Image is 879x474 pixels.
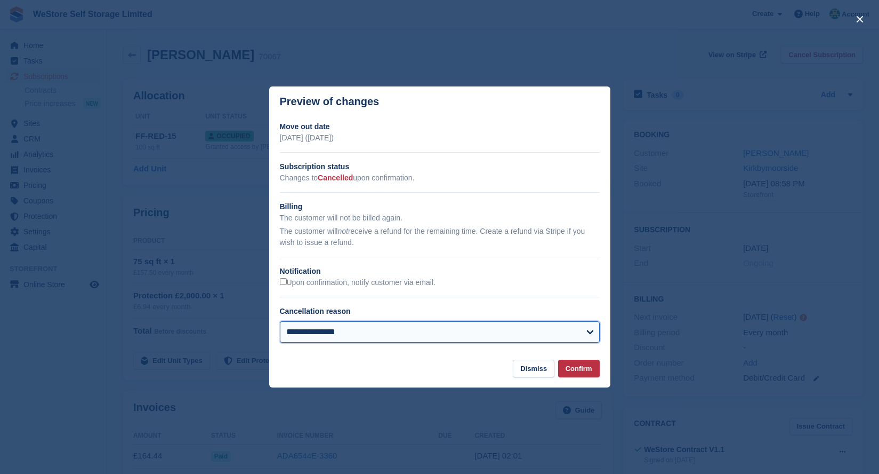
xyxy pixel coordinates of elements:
[280,212,600,224] p: The customer will not be billed again.
[280,121,600,132] h2: Move out date
[558,360,600,377] button: Confirm
[280,161,600,172] h2: Subscription status
[280,266,600,277] h2: Notification
[280,226,600,248] p: The customer will receive a refund for the remaining time. Create a refund via Stripe if you wish...
[318,173,353,182] span: Cancelled
[280,172,600,184] p: Changes to upon confirmation.
[280,201,600,212] h2: Billing
[280,278,287,285] input: Upon confirmation, notify customer via email.
[851,11,868,28] button: close
[280,96,380,108] p: Preview of changes
[337,227,348,235] em: not
[280,278,436,288] label: Upon confirmation, notify customer via email.
[280,307,351,315] label: Cancellation reason
[280,132,600,144] p: [DATE] ([DATE])
[513,360,554,377] button: Dismiss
